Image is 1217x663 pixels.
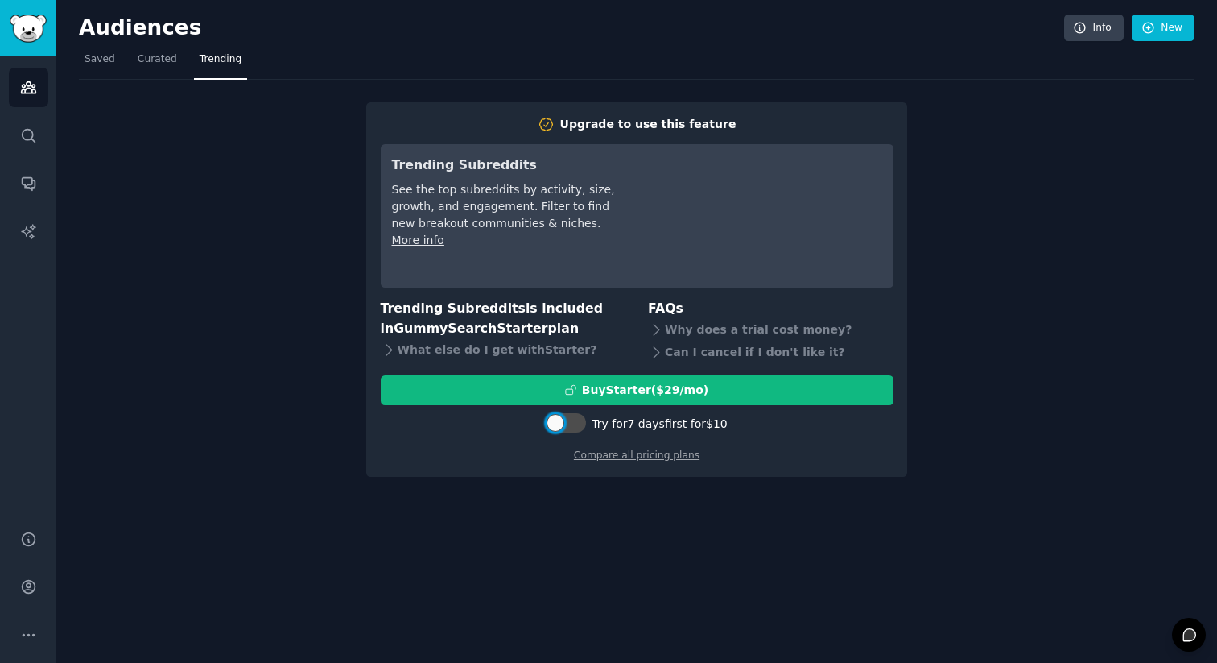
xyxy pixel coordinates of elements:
h2: Audiences [79,15,1064,41]
button: BuyStarter($29/mo) [381,375,893,405]
img: GummySearch logo [10,15,47,43]
div: Try for 7 days first for $10 [592,416,727,433]
div: Why does a trial cost money? [648,319,893,342]
h3: Trending Subreddits is included in plan [381,299,626,338]
span: Trending [200,52,241,67]
span: Saved [85,52,115,67]
div: What else do I get with Starter ? [381,338,626,361]
h3: FAQs [648,299,893,319]
span: Curated [138,52,177,67]
a: Trending [194,47,247,80]
div: Buy Starter ($ 29 /mo ) [582,382,708,399]
a: Info [1064,15,1124,42]
iframe: YouTube video player [641,155,882,276]
div: Can I cancel if I don't like it? [648,342,893,364]
span: GummySearch Starter [394,321,547,336]
h3: Trending Subreddits [392,155,618,176]
a: Curated [132,47,183,80]
a: Compare all pricing plans [574,450,699,461]
div: See the top subreddits by activity, size, growth, and engagement. Filter to find new breakout com... [392,181,618,232]
a: New [1132,15,1194,42]
div: Upgrade to use this feature [560,116,736,133]
a: More info [392,234,444,247]
a: Saved [79,47,121,80]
